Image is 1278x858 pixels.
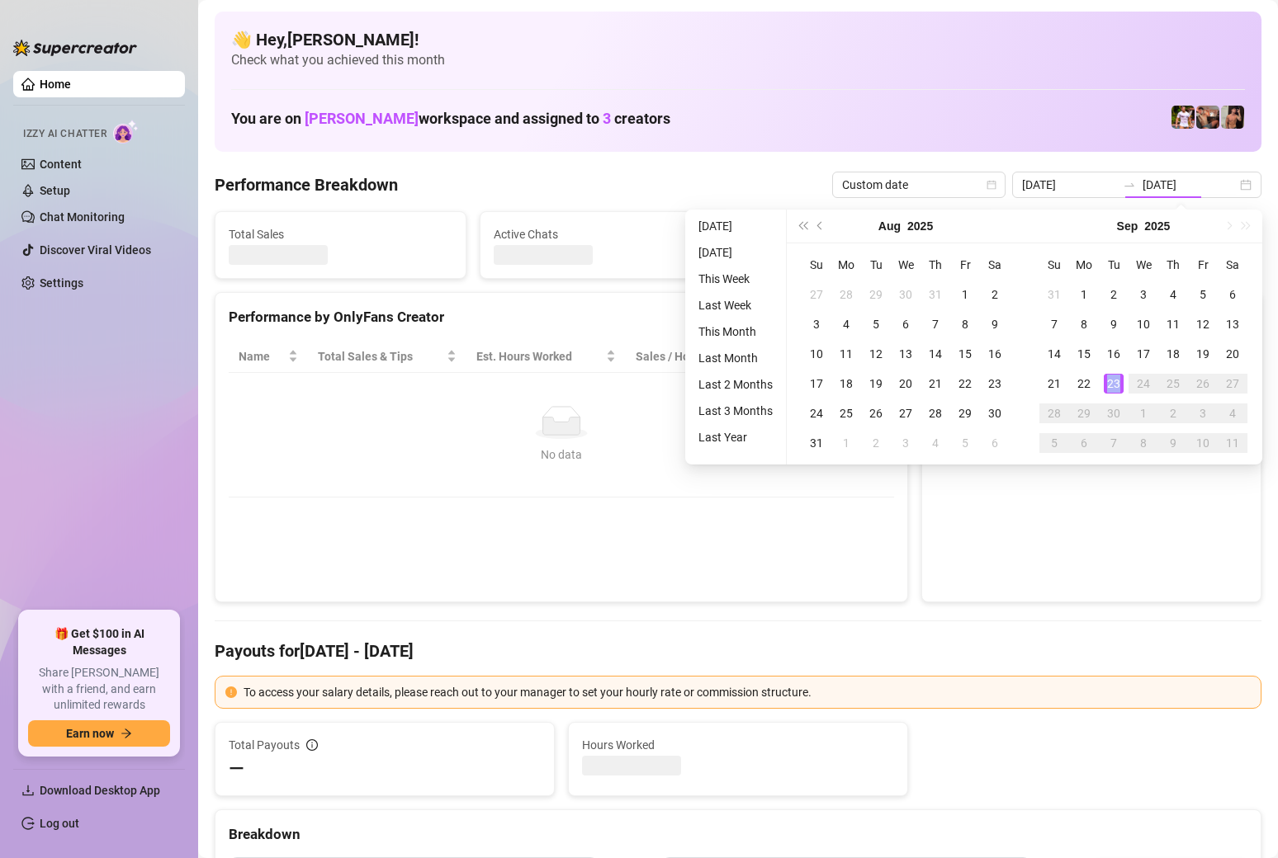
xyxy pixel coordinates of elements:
[1196,106,1219,129] img: Osvaldo
[225,686,237,698] span: exclamation-circle
[1171,106,1195,129] img: Hector
[215,639,1261,662] h4: Payouts for [DATE] - [DATE]
[756,347,871,365] span: Chat Conversion
[746,341,894,373] th: Chat Conversion
[244,683,1251,701] div: To access your salary details, please reach out to your manager to set your hourly rate or commis...
[1123,178,1136,191] span: swap-right
[1143,176,1237,194] input: End date
[215,173,398,196] h4: Performance Breakdown
[476,347,603,365] div: Est. Hours Worked
[40,276,83,290] a: Settings
[305,110,419,127] span: [PERSON_NAME]
[636,347,723,365] span: Sales / Hour
[308,341,466,373] th: Total Sales & Tips
[28,665,170,714] span: Share [PERSON_NAME] with a friend, and earn unlimited rewards
[66,727,114,740] span: Earn now
[318,347,443,365] span: Total Sales & Tips
[229,736,300,754] span: Total Payouts
[40,78,71,91] a: Home
[28,720,170,747] button: Earn nowarrow-right
[13,40,137,56] img: logo-BBDzfeDw.svg
[231,28,1245,51] h4: 👋 Hey, [PERSON_NAME] !
[231,110,670,128] h1: You are on workspace and assigned to creators
[28,626,170,658] span: 🎁 Get $100 in AI Messages
[494,225,717,243] span: Active Chats
[113,120,139,144] img: AI Chatter
[121,728,132,739] span: arrow-right
[626,341,746,373] th: Sales / Hour
[582,736,894,754] span: Hours Worked
[40,817,79,830] a: Log out
[229,341,308,373] th: Name
[40,210,125,224] a: Chat Monitoring
[229,306,894,328] div: Performance by OnlyFans Creator
[40,184,70,197] a: Setup
[306,739,318,751] span: info-circle
[23,126,106,142] span: Izzy AI Chatter
[245,445,878,464] div: No data
[935,306,1247,328] div: Sales by OnlyFans Creator
[1022,176,1116,194] input: Start date
[1221,106,1244,129] img: Zach
[759,225,982,243] span: Messages Sent
[603,110,611,127] span: 3
[229,823,1247,846] div: Breakdown
[1123,178,1136,191] span: to
[229,225,452,243] span: Total Sales
[231,51,1245,69] span: Check what you achieved this month
[40,243,151,257] a: Discover Viral Videos
[842,172,996,197] span: Custom date
[239,347,285,365] span: Name
[40,784,160,797] span: Download Desktop App
[40,158,82,171] a: Content
[987,180,996,190] span: calendar
[21,784,35,797] span: download
[229,756,244,782] span: —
